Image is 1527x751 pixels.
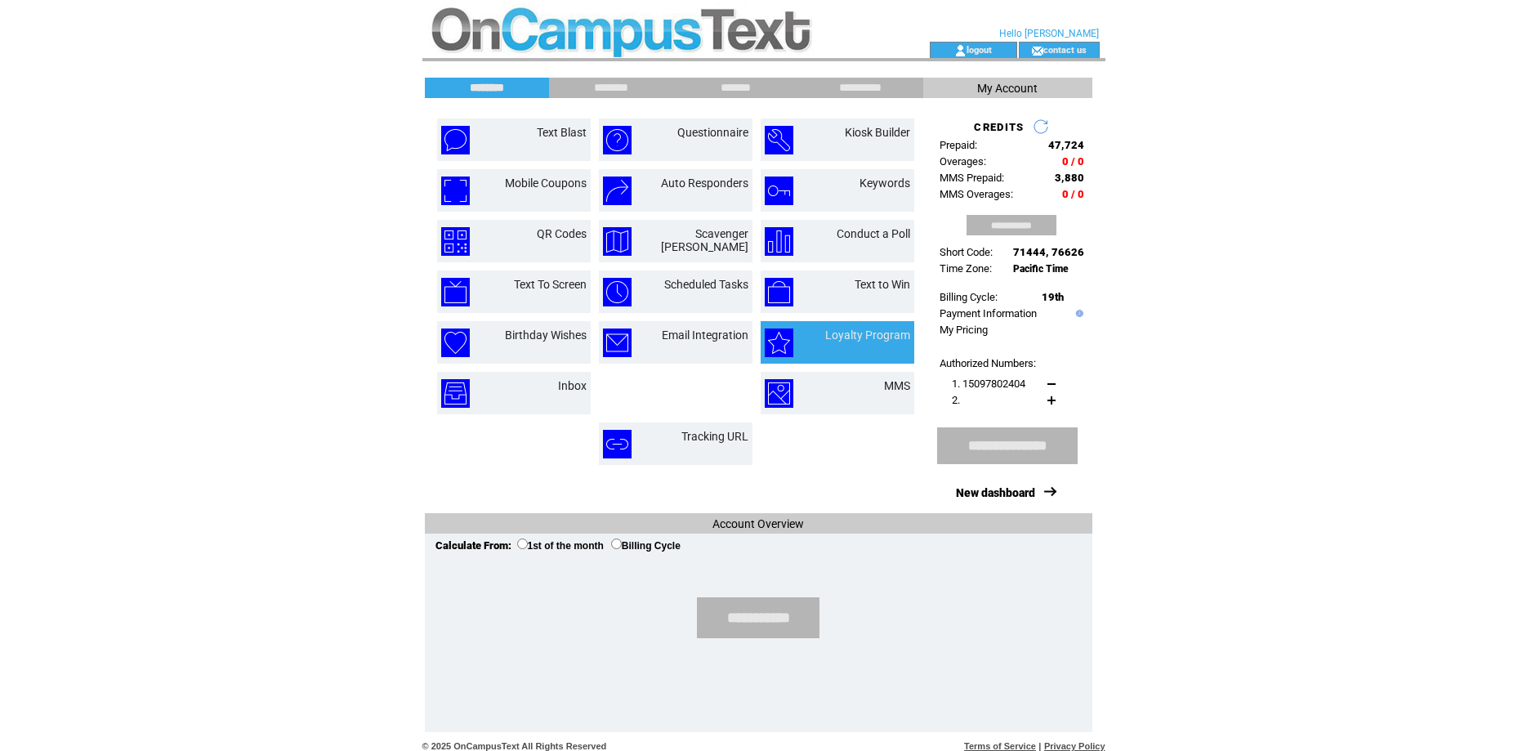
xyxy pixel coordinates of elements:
[999,28,1099,39] span: Hello [PERSON_NAME]
[603,126,632,154] img: questionnaire.png
[712,517,804,530] span: Account Overview
[837,227,910,240] a: Conduct a Poll
[664,278,748,291] a: Scheduled Tasks
[1062,188,1084,200] span: 0 / 0
[1072,310,1083,317] img: help.gif
[1013,246,1084,258] span: 71444, 76626
[517,540,604,552] label: 1st of the month
[505,329,587,342] a: Birthday Wishes
[441,227,470,256] img: qr-codes.png
[517,539,528,549] input: 1st of the month
[441,177,470,205] img: mobile-coupons.png
[855,278,910,291] a: Text to Win
[611,540,681,552] label: Billing Cycle
[1062,155,1084,168] span: 0 / 0
[954,44,967,57] img: account_icon.gif
[859,177,910,190] a: Keywords
[1055,172,1084,184] span: 3,880
[940,172,1004,184] span: MMS Prepaid:
[661,227,748,253] a: Scavenger [PERSON_NAME]
[974,121,1024,133] span: CREDITS
[558,379,587,392] a: Inbox
[977,82,1038,95] span: My Account
[441,329,470,357] img: birthday-wishes.png
[662,329,748,342] a: Email Integration
[514,278,587,291] a: Text To Screen
[537,227,587,240] a: QR Codes
[952,378,1025,390] span: 1. 15097802404
[964,741,1036,751] a: Terms of Service
[661,177,748,190] a: Auto Responders
[967,44,992,55] a: logout
[765,379,793,408] img: mms.png
[677,126,748,139] a: Questionnaire
[441,379,470,408] img: inbox.png
[603,278,632,306] img: scheduled-tasks.png
[940,155,986,168] span: Overages:
[1043,44,1087,55] a: contact us
[603,227,632,256] img: scavenger-hunt.png
[611,539,622,549] input: Billing Cycle
[884,379,910,392] a: MMS
[441,278,470,306] img: text-to-screen.png
[603,177,632,205] img: auto-responders.png
[940,188,1013,200] span: MMS Overages:
[940,324,988,336] a: My Pricing
[537,126,587,139] a: Text Blast
[940,139,977,151] span: Prepaid:
[765,227,793,256] img: conduct-a-poll.png
[681,430,748,443] a: Tracking URL
[956,486,1035,499] a: New dashboard
[845,126,910,139] a: Kiosk Builder
[1013,263,1069,275] span: Pacific Time
[940,307,1037,320] a: Payment Information
[1044,741,1105,751] a: Privacy Policy
[1048,139,1084,151] span: 47,724
[952,394,960,406] span: 2.
[940,357,1036,369] span: Authorized Numbers:
[441,126,470,154] img: text-blast.png
[765,329,793,357] img: loyalty-program.png
[603,329,632,357] img: email-integration.png
[505,177,587,190] a: Mobile Coupons
[435,539,511,552] span: Calculate From:
[1038,741,1041,751] span: |
[1042,291,1064,303] span: 19th
[765,177,793,205] img: keywords.png
[940,262,992,275] span: Time Zone:
[603,430,632,458] img: tracking-url.png
[940,246,993,258] span: Short Code:
[422,741,607,751] span: © 2025 OnCampusText All Rights Reserved
[765,126,793,154] img: kiosk-builder.png
[825,329,910,342] a: Loyalty Program
[940,291,998,303] span: Billing Cycle:
[765,278,793,306] img: text-to-win.png
[1031,44,1043,57] img: contact_us_icon.gif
